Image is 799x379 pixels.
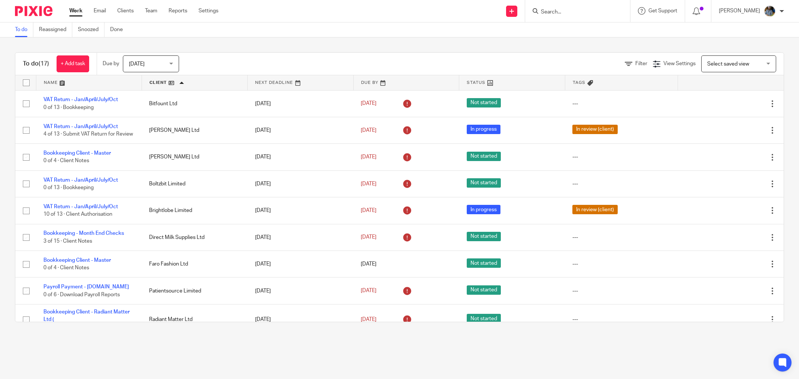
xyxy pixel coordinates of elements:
span: Not started [467,258,501,268]
span: [DATE] [361,288,376,293]
input: Search [540,9,608,16]
h1: To do [23,60,49,68]
a: VAT Return - Jan/April/July/Oct [43,178,118,183]
span: [DATE] [361,128,376,133]
span: In review (client) [572,205,618,214]
span: 0 of 4 · Client Notes [43,158,89,164]
td: [DATE] [248,304,353,335]
p: [PERSON_NAME] [719,7,760,15]
a: VAT Return - Jan/April/July/Oct [43,97,118,102]
span: [DATE] [361,261,376,267]
span: 0 of 6 · Download Payroll Reports [43,292,120,297]
img: Jaskaran%20Singh.jpeg [764,5,776,17]
div: --- [572,287,670,295]
td: [DATE] [248,251,353,278]
span: [DATE] [361,154,376,160]
span: Not started [467,152,501,161]
span: View Settings [663,61,696,66]
td: Patientsource Limited [142,278,247,304]
span: [DATE] [361,181,376,187]
div: --- [572,100,670,107]
td: Boltzbit Limited [142,170,247,197]
span: Not started [467,314,501,323]
a: Bookkeeping Client - Master [43,151,111,156]
td: [PERSON_NAME] Ltd [142,144,247,170]
p: Due by [103,60,119,67]
span: 4 of 13 · Submit VAT Return for Review [43,131,133,137]
span: [DATE] [361,101,376,106]
span: 0 of 4 · Client Notes [43,265,89,270]
span: [DATE] [129,61,145,67]
span: Get Support [648,8,677,13]
td: Radiant Matter Ltd [142,304,247,335]
span: 0 of 13 · Bookkeeping [43,185,94,190]
td: [PERSON_NAME] Ltd [142,117,247,143]
span: (17) [39,61,49,67]
span: In progress [467,125,500,134]
a: Bookkeeping - Month End Checks [43,231,124,236]
span: 0 of 13 · Bookkeeping [43,105,94,110]
span: Not started [467,285,501,295]
td: Bitfount Ltd [142,90,247,117]
span: 3 of 15 · Client Notes [43,239,92,244]
img: Pixie [15,6,52,16]
a: Email [94,7,106,15]
a: Done [110,22,128,37]
a: To do [15,22,33,37]
a: Bookkeeping Client - Radiant Matter Ltd ( [43,309,130,322]
span: In progress [467,205,500,214]
a: VAT Return - Jan/April/July/Oct [43,124,118,129]
span: 10 of 13 · Client Authorisation [43,212,112,217]
td: [DATE] [248,117,353,143]
span: In review (client) [572,125,618,134]
span: Not started [467,232,501,241]
span: [DATE] [361,317,376,322]
span: [DATE] [361,235,376,240]
a: Work [69,7,82,15]
span: Not started [467,178,501,188]
td: [DATE] [248,278,353,304]
td: Brightlobe Limited [142,197,247,224]
a: VAT Return - Jan/April/July/Oct [43,204,118,209]
a: Reports [169,7,187,15]
div: --- [572,260,670,268]
a: Reassigned [39,22,72,37]
td: [DATE] [248,90,353,117]
td: [DATE] [248,224,353,251]
a: Bookkeeping Client - Master [43,258,111,263]
span: Tags [573,81,585,85]
a: + Add task [57,55,89,72]
span: Select saved view [707,61,749,67]
td: [DATE] [248,170,353,197]
a: Snoozed [78,22,105,37]
div: --- [572,234,670,241]
div: --- [572,316,670,323]
td: [DATE] [248,197,353,224]
a: Payroll Payment - [DOMAIN_NAME] [43,284,129,289]
td: Faro Fashion Ltd [142,251,247,278]
div: --- [572,153,670,161]
a: Clients [117,7,134,15]
span: Not started [467,98,501,107]
div: --- [572,180,670,188]
td: Direct Milk Supplies Ltd [142,224,247,251]
td: [DATE] [248,144,353,170]
span: Filter [635,61,647,66]
span: [DATE] [361,208,376,213]
a: Team [145,7,157,15]
a: Settings [199,7,218,15]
